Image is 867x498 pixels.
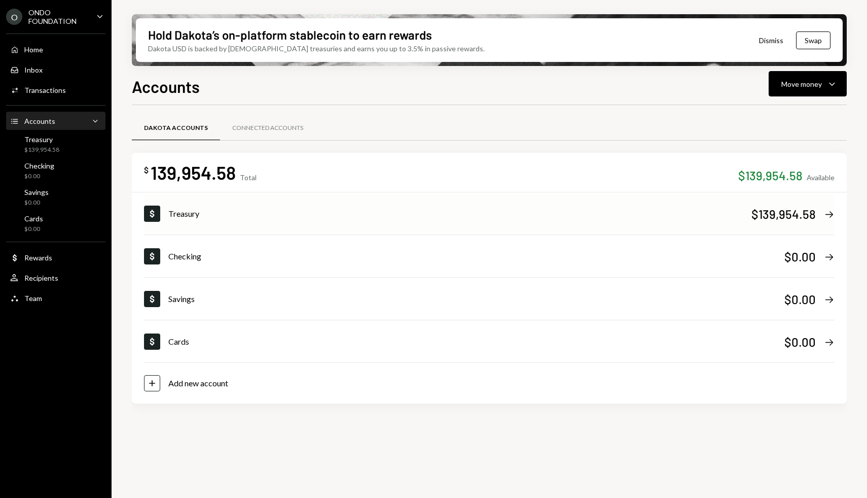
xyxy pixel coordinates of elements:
div: Treasury [24,135,59,144]
a: Dakota Accounts [132,115,220,141]
a: Treasury$139,954.58 [144,192,835,235]
div: $0.00 [784,291,816,308]
div: Checking [24,161,54,170]
div: Treasury [168,208,751,220]
a: Cards$0.00 [144,320,835,362]
div: Dakota Accounts [144,124,208,132]
div: Accounts [24,117,55,125]
div: Connected Accounts [232,124,303,132]
div: $139,954.58 [738,167,803,184]
a: Treasury$139,954.58 [6,132,105,156]
div: O [6,9,22,25]
div: Cards [24,214,43,223]
div: Checking [168,250,784,262]
div: Move money [781,79,822,89]
a: Team [6,289,105,307]
div: Savings [24,188,49,196]
div: Dakota USD is backed by [DEMOGRAPHIC_DATA] treasuries and earns you up to 3.5% in passive rewards. [148,43,485,54]
div: $139,954.58 [24,146,59,154]
div: Rewards [24,253,52,262]
a: Cards$0.00 [6,211,105,236]
div: Available [807,173,835,182]
div: Home [24,45,43,54]
div: 139,954.58 [151,161,236,184]
div: $0.00 [24,172,54,181]
a: Recipients [6,269,105,287]
div: $0.00 [784,248,816,265]
div: Recipients [24,274,58,282]
div: ONDO FOUNDATION [28,8,88,25]
div: $139,954.58 [751,206,816,222]
a: Transactions [6,81,105,99]
div: $0.00 [784,334,816,350]
a: Inbox [6,60,105,79]
button: Swap [796,31,830,49]
div: Hold Dakota’s on-platform stablecoin to earn rewards [148,26,432,43]
div: Cards [168,336,784,348]
div: $0.00 [24,198,49,207]
a: Checking$0.00 [144,235,835,277]
button: Dismiss [746,28,796,52]
h1: Accounts [132,76,200,96]
div: Team [24,294,42,303]
div: $ [144,165,149,175]
a: Home [6,40,105,58]
div: $0.00 [24,225,43,234]
a: Rewards [6,248,105,267]
div: Transactions [24,86,66,94]
div: Savings [168,293,784,305]
div: Inbox [24,65,43,74]
a: Connected Accounts [220,115,315,141]
a: Accounts [6,112,105,130]
button: Move money [769,71,847,96]
a: Savings$0.00 [6,185,105,209]
a: Checking$0.00 [6,158,105,183]
a: Savings$0.00 [144,278,835,320]
div: Total [240,173,257,182]
div: Add new account [168,377,228,389]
